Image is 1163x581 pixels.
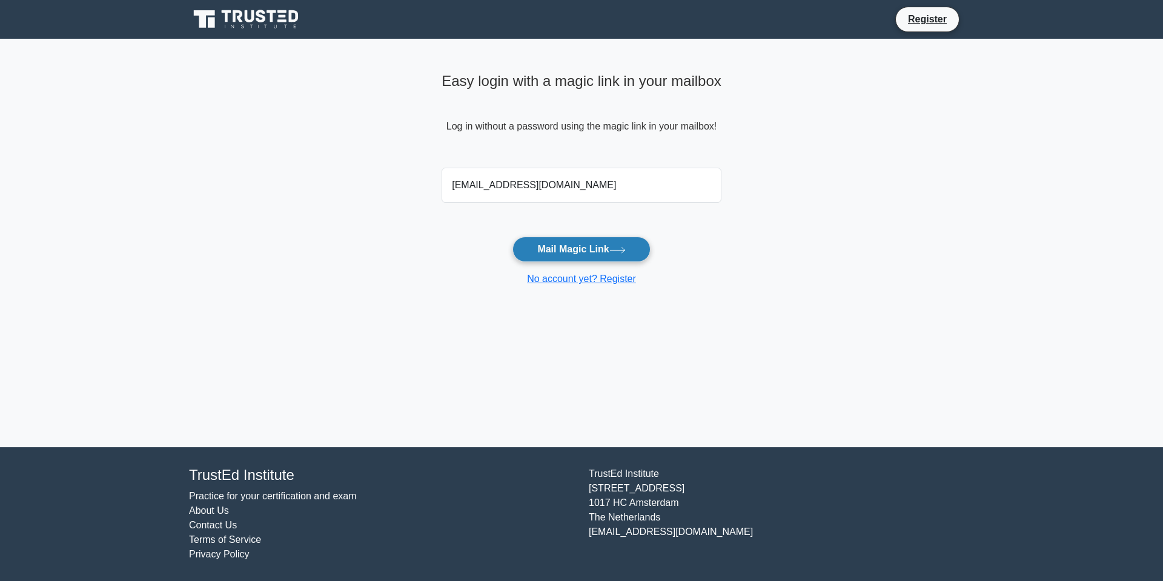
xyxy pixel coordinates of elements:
[189,549,250,559] a: Privacy Policy
[527,274,636,284] a: No account yet? Register
[189,467,574,484] h4: TrustEd Institute
[512,237,650,262] button: Mail Magic Link
[189,534,261,545] a: Terms of Service
[442,68,721,163] div: Log in without a password using the magic link in your mailbox!
[442,168,721,203] input: Email
[189,520,237,530] a: Contact Us
[189,491,357,501] a: Practice for your certification and exam
[442,73,721,90] h4: Easy login with a magic link in your mailbox
[901,11,954,27] a: Register
[581,467,981,562] div: TrustEd Institute [STREET_ADDRESS] 1017 HC Amsterdam The Netherlands [EMAIL_ADDRESS][DOMAIN_NAME]
[189,505,229,516] a: About Us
